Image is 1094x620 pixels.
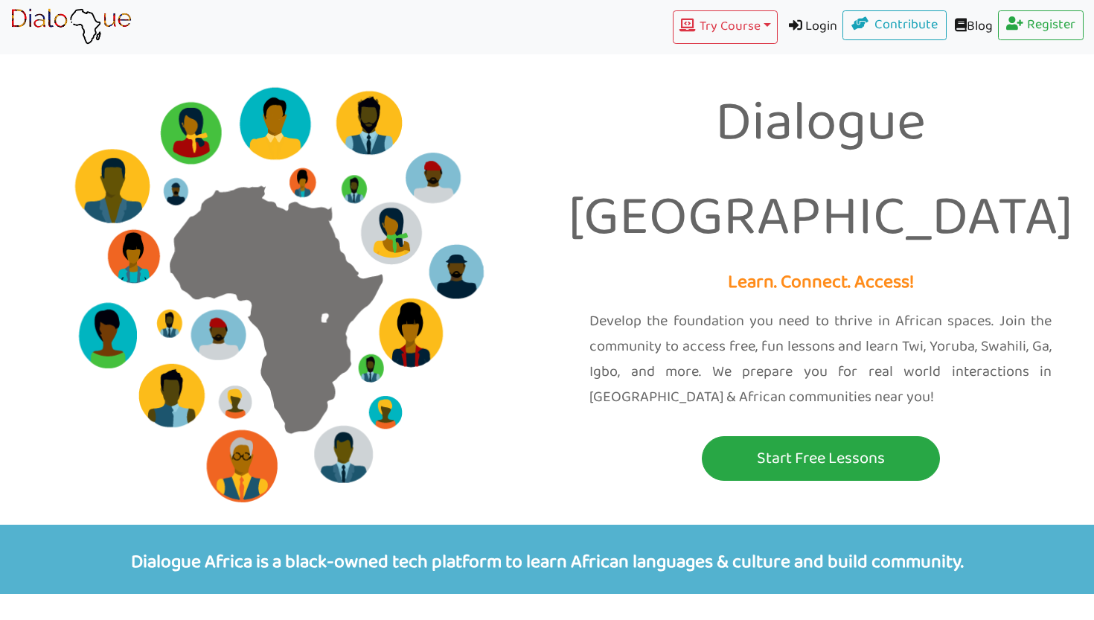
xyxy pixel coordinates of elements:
a: Blog [947,10,998,44]
p: Dialogue [GEOGRAPHIC_DATA] [558,77,1083,267]
a: Start Free Lessons [558,436,1083,481]
p: Develop the foundation you need to thrive in African spaces. Join the community to access free, f... [589,309,1052,410]
a: Login [778,10,843,44]
button: Start Free Lessons [702,436,940,481]
p: Learn. Connect. Access! [558,267,1083,299]
img: learn African language platform app [10,8,132,45]
a: Contribute [842,10,947,40]
p: Dialogue Africa is a black-owned tech platform to learn African languages & culture and build com... [11,525,1083,594]
a: Register [998,10,1084,40]
p: Start Free Lessons [706,445,936,473]
button: Try Course [673,10,777,44]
